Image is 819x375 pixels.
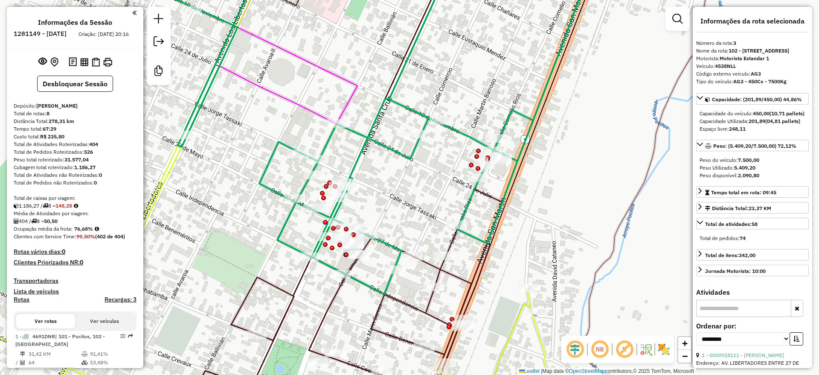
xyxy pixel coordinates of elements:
i: Total de Atividades [20,360,25,365]
strong: 102 - [STREET_ADDRESS] [729,47,789,54]
i: % de utilização do peso [81,352,88,357]
div: Tipo do veículo: [696,78,809,85]
div: Peso: (5.409,20/7.500,00) 72,12% [696,153,809,183]
strong: 248,11 [729,126,746,132]
em: Média calculada utilizando a maior ocupação (%Peso ou %Cubagem) de cada rota da sessão. Rotas cro... [95,226,99,231]
a: Rotas [14,296,29,303]
button: Ver rotas [16,314,75,328]
img: Fluxo de ruas [639,343,653,356]
div: Total de pedidos: [700,234,805,242]
strong: 76,68% [74,226,93,232]
div: 404 / 8 = [14,217,136,225]
a: 1 - 0000918111 - [PERSON_NAME] [702,352,784,358]
button: Ver veículos [75,314,134,328]
a: Zoom in [678,337,691,350]
strong: 404 [89,141,98,147]
a: Exportar sessão [150,33,167,52]
div: Peso Utilizado: [700,164,805,172]
i: Total de rotas [43,203,48,208]
strong: 1.186,27 [74,164,96,170]
strong: 148,28 [55,202,72,209]
div: Map data © contributors,© 2025 TomTom, Microsoft [517,368,696,375]
a: Exibir filtros [669,10,686,27]
span: Peso: (5.409,20/7.500,00) 72,12% [713,143,796,149]
div: Veículo: [696,62,809,70]
div: Média de Atividades por viagem: [14,210,136,217]
strong: 31.577,04 [64,156,89,163]
td: 64 [28,358,81,367]
span: Tempo total em rota: 09:45 [711,189,776,196]
div: Jornada Motorista: 10:00 [705,267,766,275]
h4: Transportadoras [14,277,136,284]
strong: R$ 235,80 [40,133,64,140]
em: Rota exportada [128,334,133,339]
div: Distância Total: [705,205,771,212]
strong: 0 [62,248,65,255]
div: Capacidade Utilizada: [700,117,805,125]
strong: 5.409,20 [734,164,755,171]
a: Criar modelo [150,62,167,82]
div: Total de atividades:58 [696,231,809,246]
strong: 67:29 [43,126,56,132]
div: Endereço: AV. LIBERTADORES ENTRE 27 DE MAYO Y [PERSON_NAME] [696,359,809,375]
h4: Clientes Priorizados NR: [14,259,136,266]
span: Clientes com Service Time: [14,233,76,240]
div: Criação: [DATE] 20:16 [75,30,132,38]
div: Total de Atividades Roteirizadas: [14,141,136,148]
h4: Recargas: 3 [105,296,136,303]
span: Capacidade: (201,89/450,00) 44,86% [712,96,802,103]
h4: Lista de veículos [14,288,136,295]
strong: 8 [46,110,49,117]
button: Visualizar relatório de Roteirização [78,56,90,67]
span: 1 - [15,333,105,347]
div: Espaço livre: [700,125,805,133]
i: % de utilização da cubagem [81,360,88,365]
button: Visualizar Romaneio [90,56,102,68]
strong: AG3 - 450Cx - 7500Kg [733,78,787,85]
div: Total de Atividades não Roteirizadas: [14,171,136,179]
td: 53,48% [90,358,133,367]
strong: 0 [80,258,83,266]
div: Custo total: [14,133,136,141]
img: Exibir/Ocultar setores [657,343,671,356]
span: 4691DNR [32,333,55,340]
div: Capacidade: (201,89/450,00) 44,86% [696,106,809,136]
i: Distância Total [20,352,25,357]
a: Peso: (5.409,20/7.500,00) 72,12% [696,140,809,151]
em: Opções [120,334,125,339]
span: + [682,338,688,349]
button: Exibir sessão original [37,55,49,69]
h4: Informações da Sessão [38,18,112,26]
strong: 0 [94,179,97,186]
strong: 4538NLL [715,63,736,69]
strong: 450,00 [753,110,770,117]
div: Distância Total: [14,117,136,125]
button: Ordem crescente [790,332,803,346]
a: Nova sessão e pesquisa [150,10,167,29]
a: Total de itens:342,00 [696,249,809,261]
strong: (402 de 404) [95,233,125,240]
label: Ordenar por: [696,321,809,331]
div: Motorista: [696,55,809,62]
strong: 7.500,00 [738,157,759,163]
h4: Informações da rota selecionada [696,17,809,25]
i: Cubagem total roteirizado [14,203,19,208]
a: Capacidade: (201,89/450,00) 44,86% [696,93,809,105]
button: Centralizar mapa no depósito ou ponto de apoio [49,56,60,69]
strong: Motorista Estandar 1 [720,55,769,62]
a: Jornada Motorista: 10:00 [696,265,809,276]
a: Distância Total:23,37 KM [696,202,809,214]
strong: 278,31 km [49,118,74,124]
strong: 74 [740,235,746,241]
strong: 526 [84,149,93,155]
div: Cubagem total roteirizado: [14,164,136,171]
strong: 58 [752,221,758,227]
i: Total de rotas [31,219,37,224]
span: Total de atividades: [705,221,758,227]
div: Peso total roteirizado: [14,156,136,164]
i: Meta Caixas/viagem: 186,20 Diferença: -37,92 [74,203,78,208]
a: Clique aqui para minimizar o painel [132,8,136,18]
button: Logs desbloquear sessão [67,56,78,69]
a: OpenStreetMap [569,368,605,374]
